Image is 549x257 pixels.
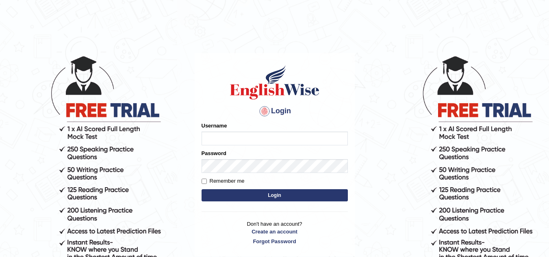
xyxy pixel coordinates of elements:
[202,105,348,118] h4: Login
[228,64,321,101] img: Logo of English Wise sign in for intelligent practice with AI
[202,189,348,201] button: Login
[202,238,348,245] a: Forgot Password
[202,228,348,235] a: Create an account
[202,122,227,130] label: Username
[202,177,245,185] label: Remember me
[202,220,348,245] p: Don't have an account?
[202,149,226,157] label: Password
[202,179,207,184] input: Remember me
